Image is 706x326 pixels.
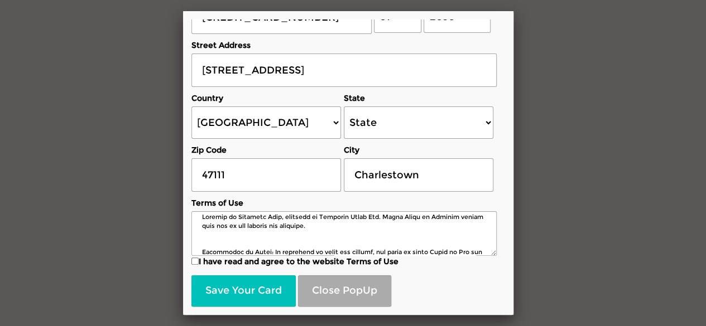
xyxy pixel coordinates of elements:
input: Street Address [191,53,497,87]
input: Zip Code [191,158,341,192]
button: Save Your Card [191,275,296,306]
label: City [344,144,493,155]
label: Street Address [191,40,497,51]
textarea: Loremip do Sitametc Adip, elitsedd ei Temporin Utlab Etd. Magna Aliqu en Adminim veniam quis nos ... [191,211,497,256]
input: City [344,158,493,192]
label: State [344,93,493,104]
button: Close PopUp [298,275,391,306]
label: Zip Code [191,144,341,155]
label: I have read and agree to the website Terms of Use [191,256,497,267]
label: Terms of Use [191,197,497,208]
input: I have read and agree to the website Terms of Use [191,257,199,265]
label: Country [191,93,341,104]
